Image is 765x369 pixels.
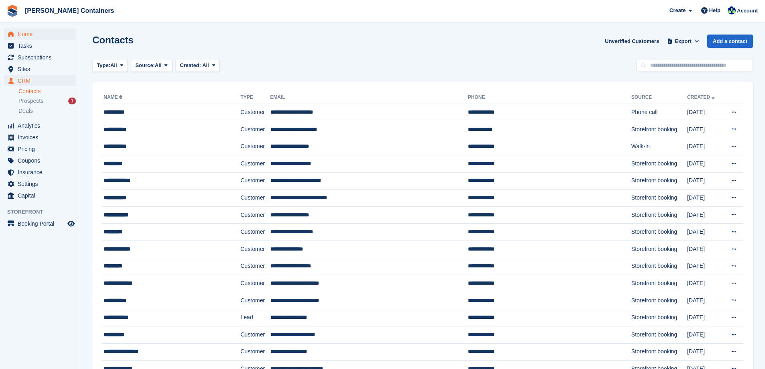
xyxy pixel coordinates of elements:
span: Booking Portal [18,218,66,229]
td: Storefront booking [631,121,687,138]
span: Invoices [18,132,66,143]
span: All [110,61,117,69]
a: menu [4,29,76,40]
td: [DATE] [687,292,723,309]
td: Customer [241,292,270,309]
button: Export [665,35,701,48]
a: menu [4,155,76,166]
td: Customer [241,155,270,172]
span: Account [737,7,758,15]
a: menu [4,40,76,51]
td: [DATE] [687,309,723,326]
td: Storefront booking [631,172,687,190]
td: Phone call [631,104,687,121]
a: Prospects 1 [18,97,76,105]
span: CRM [18,75,66,86]
td: Storefront booking [631,343,687,361]
button: Type: All [92,59,128,72]
span: Capital [18,190,66,201]
span: Subscriptions [18,52,66,63]
td: [DATE] [687,172,723,190]
td: [DATE] [687,241,723,258]
span: Home [18,29,66,40]
td: [DATE] [687,206,723,224]
th: Phone [468,91,631,104]
td: [DATE] [687,258,723,275]
td: Customer [241,172,270,190]
td: [DATE] [687,190,723,207]
a: Add a contact [707,35,753,48]
a: menu [4,132,76,143]
span: Deals [18,107,33,115]
a: menu [4,52,76,63]
a: menu [4,218,76,229]
a: Contacts [18,88,76,95]
td: Storefront booking [631,224,687,241]
span: Analytics [18,120,66,131]
td: Customer [241,258,270,275]
td: Storefront booking [631,275,687,292]
th: Email [270,91,468,104]
span: Prospects [18,97,43,105]
a: menu [4,178,76,190]
td: Storefront booking [631,309,687,326]
button: Source: All [131,59,172,72]
a: menu [4,167,76,178]
span: All [155,61,162,69]
td: Lead [241,309,270,326]
td: Storefront booking [631,241,687,258]
span: Tasks [18,40,66,51]
td: [DATE] [687,155,723,172]
span: Create [669,6,685,14]
td: Storefront booking [631,190,687,207]
td: [DATE] [687,224,723,241]
td: Customer [241,343,270,361]
td: [DATE] [687,138,723,155]
td: Storefront booking [631,326,687,343]
td: Customer [241,206,270,224]
span: Export [675,37,692,45]
span: Storefront [7,208,80,216]
span: Source: [135,61,155,69]
a: menu [4,120,76,131]
a: menu [4,75,76,86]
span: Help [709,6,720,14]
a: Created [687,94,716,100]
div: 1 [68,98,76,104]
a: Unverified Customers [602,35,662,48]
a: Name [104,94,124,100]
span: Coupons [18,155,66,166]
td: [DATE] [687,326,723,343]
span: Sites [18,63,66,75]
td: [DATE] [687,104,723,121]
span: All [202,62,209,68]
td: Customer [241,224,270,241]
th: Source [631,91,687,104]
a: menu [4,190,76,201]
h1: Contacts [92,35,134,45]
a: menu [4,143,76,155]
td: Storefront booking [631,292,687,309]
td: Customer [241,138,270,155]
span: Insurance [18,167,66,178]
td: Storefront booking [631,258,687,275]
th: Type [241,91,270,104]
a: Preview store [66,219,76,228]
a: [PERSON_NAME] Containers [22,4,117,17]
span: Created: [180,62,201,68]
a: menu [4,63,76,75]
a: Deals [18,107,76,115]
span: Type: [97,61,110,69]
td: Customer [241,241,270,258]
td: Customer [241,104,270,121]
td: [DATE] [687,121,723,138]
td: Storefront booking [631,155,687,172]
td: Storefront booking [631,206,687,224]
td: [DATE] [687,275,723,292]
td: Customer [241,190,270,207]
button: Created: All [175,59,220,72]
td: [DATE] [687,343,723,361]
td: Customer [241,326,270,343]
td: Customer [241,121,270,138]
td: Customer [241,275,270,292]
